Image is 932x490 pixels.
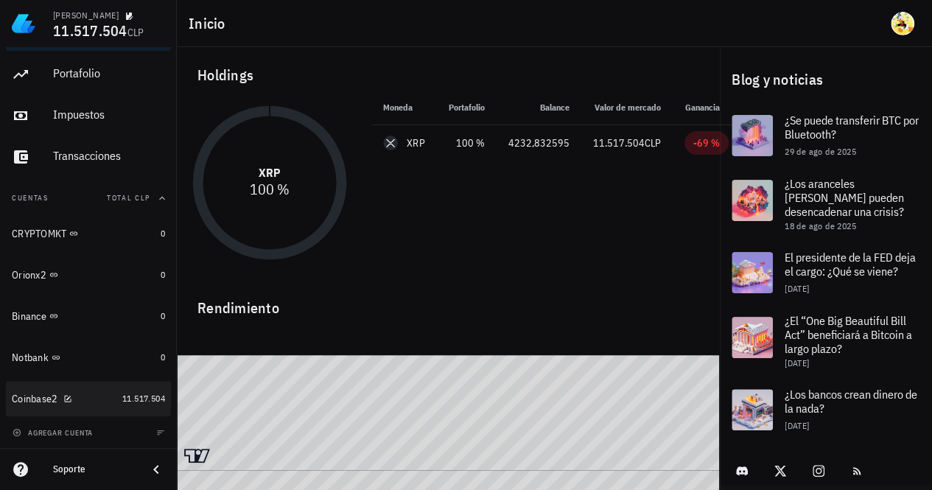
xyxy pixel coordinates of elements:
div: Rendimiento [186,284,711,320]
a: Orionx2 0 [6,257,171,293]
span: 11.517.504 [593,136,645,150]
span: 29 de ago de 2025 [785,146,856,157]
div: Impuestos [53,108,165,122]
a: Notbank 0 [6,340,171,375]
span: 0 [161,310,165,321]
span: 11.517.504 [53,21,127,41]
div: Soporte [53,463,136,475]
span: [DATE] [785,420,809,431]
div: 100 % [449,136,485,151]
div: avatar [891,12,914,35]
div: -69 % [693,136,720,150]
div: Portafolio [53,66,165,80]
span: [DATE] [785,357,809,368]
a: Charting by TradingView [184,449,210,463]
span: Total CLP [107,193,150,203]
h1: Inicio [189,12,231,35]
span: 0 [161,269,165,280]
div: XRP-icon [383,136,398,150]
span: 0 [161,351,165,363]
th: Valor de mercado [581,90,673,125]
span: 0 [161,228,165,239]
div: 4232,832595 [508,136,570,151]
a: CRYPTOMKT 0 [6,216,171,251]
button: agregar cuenta [9,425,99,440]
a: Coinbase2 11.517.504 [6,381,171,416]
span: ¿Se puede transferir BTC por Bluetooth? [785,113,919,141]
a: Binance 0 [6,298,171,334]
span: CLP [645,136,661,150]
div: Transacciones [53,149,165,163]
a: Portafolio [6,57,171,92]
div: Notbank [12,351,49,364]
div: Blog y noticias [720,56,932,103]
span: 18 de ago de 2025 [785,220,856,231]
button: CuentasTotal CLP [6,181,171,216]
a: El presidente de la FED deja el cargo: ¿Qué se viene? [DATE] [720,240,932,305]
th: Portafolio [437,90,497,125]
th: Balance [497,90,581,125]
a: ¿Se puede transferir BTC por Bluetooth? 29 de ago de 2025 [720,103,932,168]
a: Transacciones [6,139,171,175]
div: Orionx2 [12,269,46,281]
span: 11.517.504 [122,393,165,404]
span: ¿Los bancos crean dinero de la nada? [785,387,917,416]
div: Holdings [186,52,711,99]
a: ¿El “One Big Beautiful Bill Act” beneficiará a Bitcoin a largo plazo? [DATE] [720,305,932,377]
span: ¿El “One Big Beautiful Bill Act” beneficiará a Bitcoin a largo plazo? [785,313,912,356]
div: CRYPTOMKT [12,228,66,240]
span: El presidente de la FED deja el cargo: ¿Qué se viene? [785,250,916,279]
div: Binance [12,310,46,323]
span: Ganancia [685,102,729,113]
a: ¿Los aranceles [PERSON_NAME] pueden desencadenar una crisis? 18 de ago de 2025 [720,168,932,240]
div: [PERSON_NAME] [53,10,119,21]
th: Moneda [371,90,437,125]
div: Coinbase2 [12,393,57,405]
img: LedgiFi [12,12,35,35]
a: ¿Los bancos crean dinero de la nada? [DATE] [720,377,932,442]
span: agregar cuenta [15,428,93,438]
span: ¿Los aranceles [PERSON_NAME] pueden desencadenar una crisis? [785,176,904,219]
div: XRP [407,136,425,150]
span: [DATE] [785,283,809,294]
a: Impuestos [6,98,171,133]
span: CLP [127,26,144,39]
